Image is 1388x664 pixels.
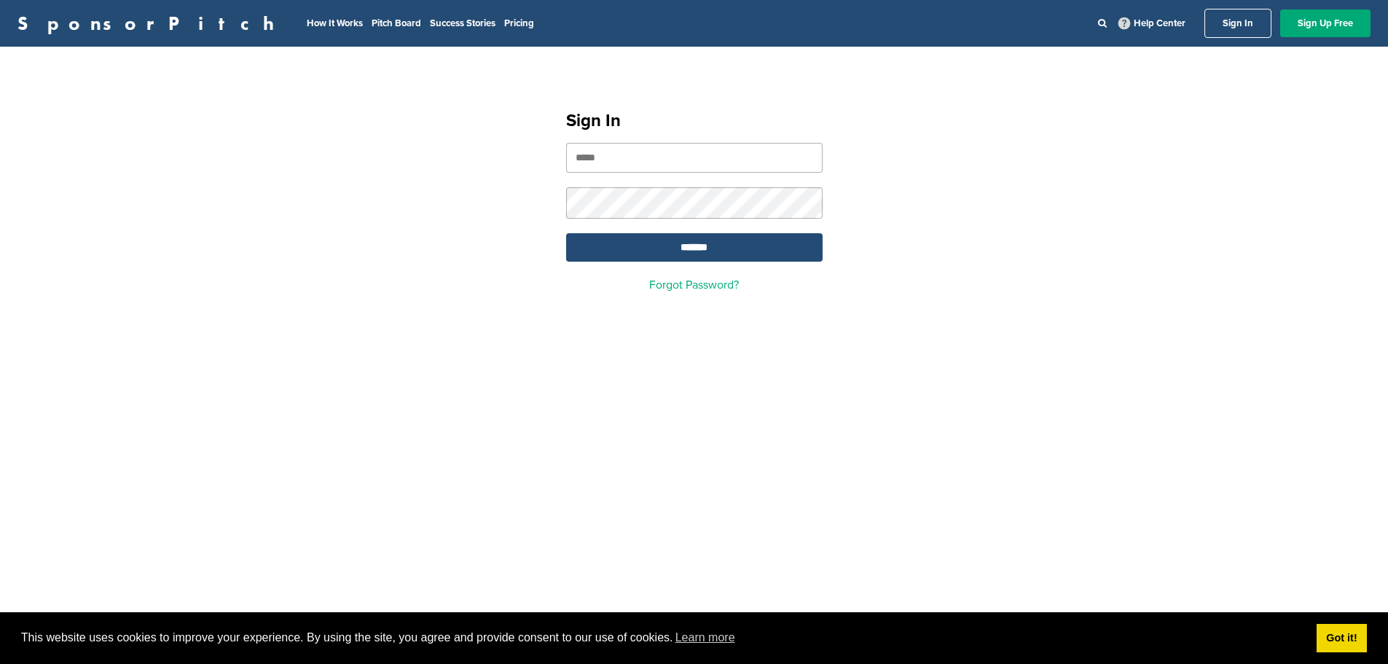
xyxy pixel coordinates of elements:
[1280,9,1371,37] a: Sign Up Free
[1317,624,1367,653] a: dismiss cookie message
[649,278,739,292] a: Forgot Password?
[372,17,421,29] a: Pitch Board
[17,14,283,33] a: SponsorPitch
[504,17,534,29] a: Pricing
[1116,15,1188,32] a: Help Center
[307,17,363,29] a: How It Works
[430,17,495,29] a: Success Stories
[673,627,737,649] a: learn more about cookies
[566,108,823,134] h1: Sign In
[1204,9,1271,38] a: Sign In
[21,627,1305,649] span: This website uses cookies to improve your experience. By using the site, you agree and provide co...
